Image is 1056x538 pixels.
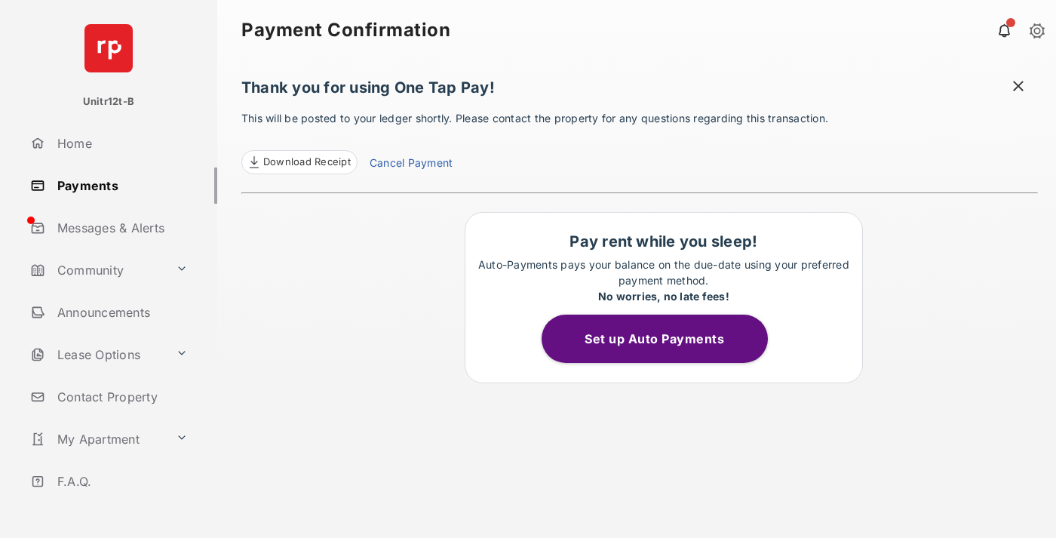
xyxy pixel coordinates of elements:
h1: Pay rent while you sleep! [473,232,855,251]
a: Messages & Alerts [24,210,217,246]
a: Payments [24,168,217,204]
a: Announcements [24,294,217,330]
img: svg+xml;base64,PHN2ZyB4bWxucz0iaHR0cDovL3d3dy53My5vcmcvMjAwMC9zdmciIHdpZHRoPSI2NCIgaGVpZ2h0PSI2NC... [84,24,133,72]
a: Cancel Payment [370,155,453,174]
p: Auto-Payments pays your balance on the due-date using your preferred payment method. [473,257,855,304]
span: Download Receipt [263,155,351,170]
div: No worries, no late fees! [473,288,855,304]
p: This will be posted to your ledger shortly. Please contact the property for any questions regardi... [241,110,1038,174]
a: F.A.Q. [24,463,217,500]
a: Set up Auto Payments [542,331,786,346]
a: Home [24,125,217,161]
p: Unitr12t-B [83,94,134,109]
strong: Payment Confirmation [241,21,450,39]
a: Community [24,252,170,288]
a: My Apartment [24,421,170,457]
button: Set up Auto Payments [542,315,768,363]
a: Download Receipt [241,150,358,174]
a: Lease Options [24,337,170,373]
h1: Thank you for using One Tap Pay! [241,78,1038,104]
a: Contact Property [24,379,217,415]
